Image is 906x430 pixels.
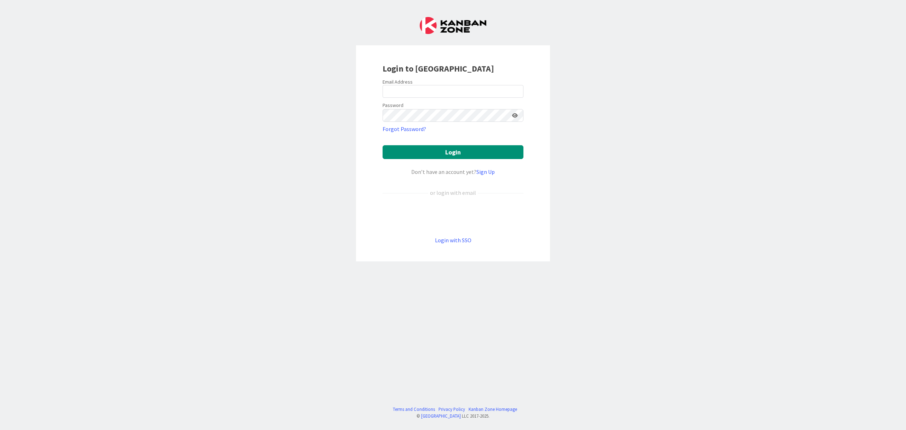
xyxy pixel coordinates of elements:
[421,413,461,419] a: [GEOGRAPHIC_DATA]
[428,188,478,197] div: or login with email
[469,406,517,413] a: Kanban Zone Homepage
[420,17,486,34] img: Kanban Zone
[435,237,471,244] a: Login with SSO
[383,168,523,176] div: Don’t have an account yet?
[393,406,435,413] a: Terms and Conditions
[389,413,517,419] div: © LLC 2017- 2025 .
[383,102,403,109] label: Password
[438,406,465,413] a: Privacy Policy
[476,168,495,175] a: Sign Up
[383,63,494,74] b: Login to [GEOGRAPHIC_DATA]
[383,145,523,159] button: Login
[383,79,413,85] label: Email Address
[383,125,426,133] a: Forgot Password?
[379,209,527,224] iframe: Sign in with Google Button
